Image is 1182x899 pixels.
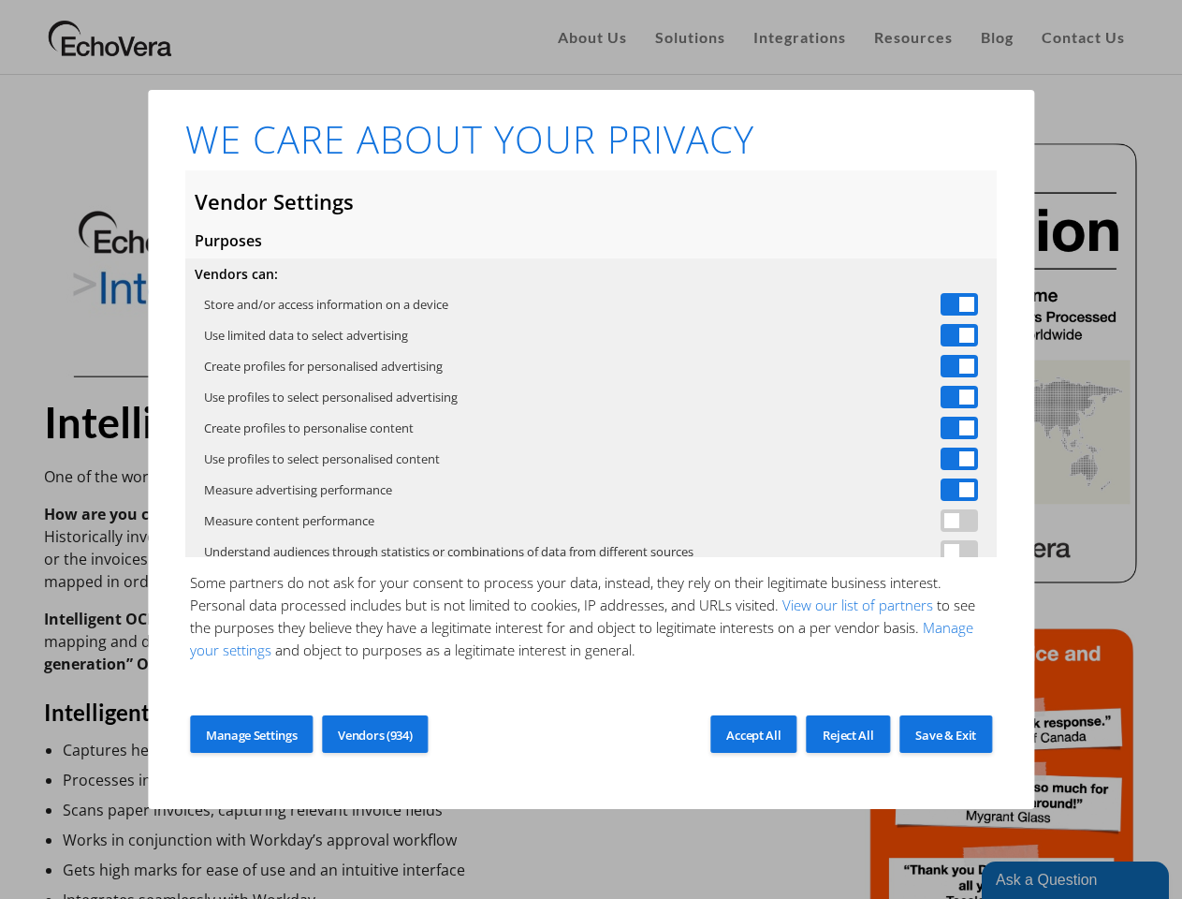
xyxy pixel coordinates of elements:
h4: Vendors can: [195,265,997,284]
h2: Vendor Settings [195,189,997,214]
label: Create profiles to personalise content [204,417,414,439]
h3: Purposes [195,232,997,249]
label: Create profiles for personalised advertising [204,355,443,377]
span: Save & Exit [915,727,976,744]
span: Reject All [823,727,873,744]
div: Ask a Question [14,11,173,34]
p: Some partners do not ask for your consent to process your data, instead, they rely on their legit... [190,571,992,661]
label: Measure content performance [204,509,374,532]
label: Use profiles to select personalised advertising [204,386,458,408]
a: View our list of partners [779,596,937,614]
h1: WE CARE ABOUT YOUR PRIVACY [185,118,754,161]
p: You can change your settings at any time, including by withdrawing your consent, by clicking on t... [190,699,992,744]
label: Use limited data to select advertising [204,324,408,346]
label: Measure advertising performance [204,479,392,501]
label: Understand audiences through statistics or combinations of data from different sources [204,540,693,563]
label: Store and/or access information on a device [204,293,448,316]
span: Vendors (934) [338,727,412,744]
span: Accept All [726,727,781,744]
label: Use profiles to select personalised content [204,448,440,470]
span: Manage Settings [206,727,298,744]
a: Manage your settings [190,618,973,659]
